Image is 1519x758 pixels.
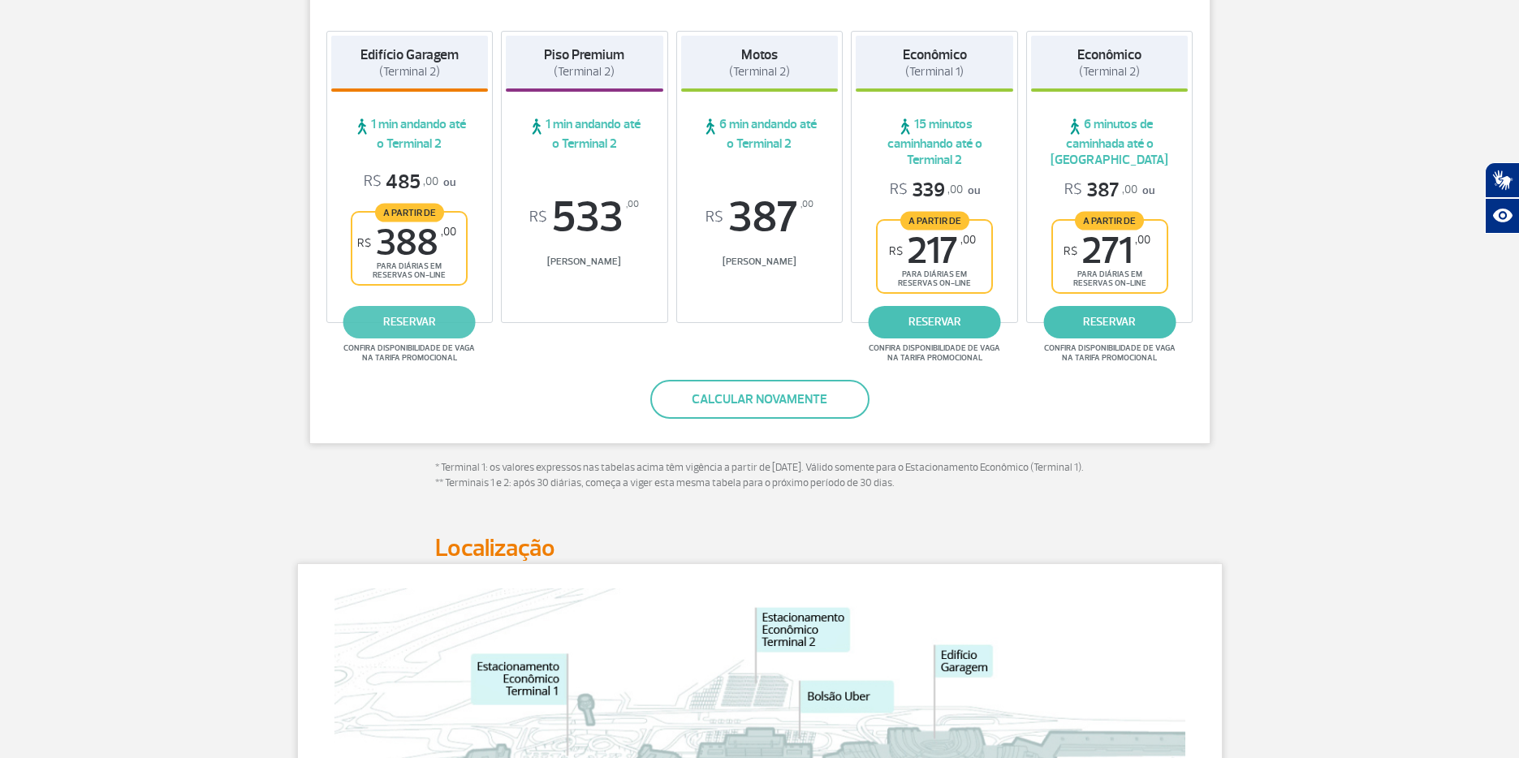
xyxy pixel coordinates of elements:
[1043,306,1176,338] a: reservar
[357,236,371,250] sup: R$
[960,233,976,247] sup: ,00
[341,343,477,363] span: Confira disponibilidade de vaga na tarifa promocional
[506,256,663,268] span: [PERSON_NAME]
[375,203,444,222] span: A partir de
[889,233,976,269] span: 217
[343,306,476,338] a: reservar
[869,306,1001,338] a: reservar
[1485,162,1519,234] div: Plugin de acessibilidade da Hand Talk.
[706,209,723,226] sup: R$
[626,196,639,213] sup: ,00
[1135,233,1150,247] sup: ,00
[905,64,964,80] span: (Terminal 1)
[364,170,438,195] span: 485
[681,196,839,239] span: 387
[506,196,663,239] span: 533
[800,196,813,213] sup: ,00
[544,46,624,63] strong: Piso Premium
[1075,211,1144,230] span: A partir de
[506,116,663,152] span: 1 min andando até o Terminal 2
[1031,116,1189,168] span: 6 minutos de caminhada até o [GEOGRAPHIC_DATA]
[1079,64,1140,80] span: (Terminal 2)
[903,46,967,63] strong: Econômico
[1064,244,1077,258] sup: R$
[435,533,1085,563] h2: Localização
[360,46,459,63] strong: Edifício Garagem
[890,178,980,203] p: ou
[1064,233,1150,269] span: 271
[1064,178,1137,203] span: 387
[856,116,1013,168] span: 15 minutos caminhando até o Terminal 2
[379,64,440,80] span: (Terminal 2)
[891,269,977,288] span: para diárias em reservas on-line
[681,116,839,152] span: 6 min andando até o Terminal 2
[866,343,1003,363] span: Confira disponibilidade de vaga na tarifa promocional
[741,46,778,63] strong: Motos
[441,225,456,239] sup: ,00
[1077,46,1141,63] strong: Econômico
[331,116,489,152] span: 1 min andando até o Terminal 2
[435,460,1085,492] p: * Terminal 1: os valores expressos nas tabelas acima têm vigência a partir de [DATE]. Válido some...
[650,380,870,419] button: Calcular novamente
[889,244,903,258] sup: R$
[890,178,963,203] span: 339
[366,261,452,280] span: para diárias em reservas on-line
[1067,269,1153,288] span: para diárias em reservas on-line
[729,64,790,80] span: (Terminal 2)
[529,209,547,226] sup: R$
[554,64,615,80] span: (Terminal 2)
[1485,162,1519,198] button: Abrir tradutor de língua de sinais.
[681,256,839,268] span: [PERSON_NAME]
[1042,343,1178,363] span: Confira disponibilidade de vaga na tarifa promocional
[1064,178,1154,203] p: ou
[900,211,969,230] span: A partir de
[1485,198,1519,234] button: Abrir recursos assistivos.
[364,170,455,195] p: ou
[357,225,456,261] span: 388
